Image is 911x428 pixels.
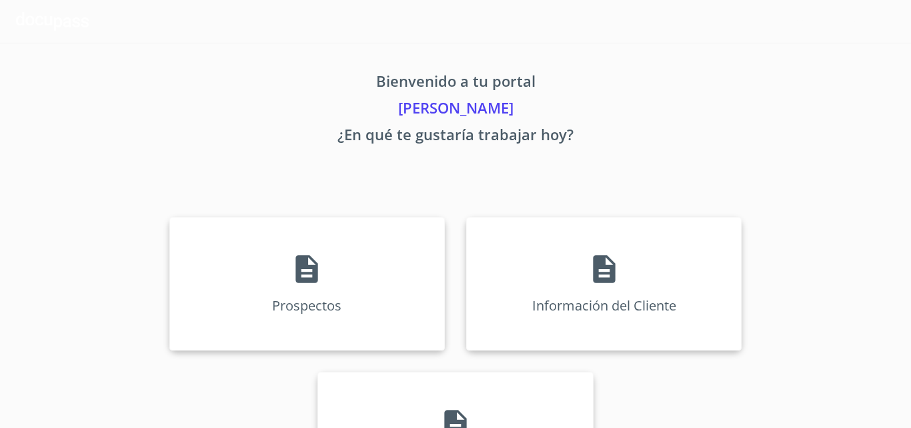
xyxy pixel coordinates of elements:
[45,70,866,97] p: Bienvenido a tu portal
[45,124,866,150] p: ¿En qué te gustaría trabajar hoy?
[760,11,879,32] span: [PERSON_NAME]
[760,11,895,32] button: account of current user
[532,296,676,314] p: Información del Cliente
[272,296,341,314] p: Prospectos
[45,97,866,124] p: [PERSON_NAME]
